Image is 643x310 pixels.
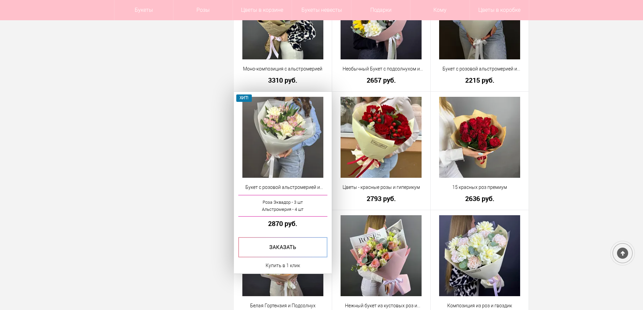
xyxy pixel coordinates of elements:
img: Композиция из роз и гвоздик [439,215,520,296]
a: Букет с розовой альстромерией и кустовой хризантемой [435,65,525,73]
a: 2657 руб. [337,77,426,84]
img: Букет с розовой альстромерией и розами [242,97,323,178]
a: Букет с розовой альстромерией и розами [238,184,328,191]
a: 15 красных роз премиум [435,184,525,191]
a: Необычный Букет с подсолнухом и альстромерией [337,65,426,73]
a: Белая Гортензия и Подсолнух [238,302,328,309]
img: 15 красных роз премиум [439,97,520,178]
a: 2215 руб. [435,77,525,84]
a: Моно-композиция с альстромерией [238,65,328,73]
img: Цветы - красные розы и гиперикум [341,97,422,178]
a: Купить в 1 клик [266,261,300,270]
span: ХИТ! [236,94,252,102]
a: Цветы - красные розы и гиперикум [337,184,426,191]
a: 2870 руб. [238,220,328,227]
a: Роза Эквадор - 3 штАльстромерия - 4 шт [238,195,328,217]
a: 3310 руб. [238,77,328,84]
a: Нежный букет из кустовых роз и эустомы в упаковке [337,302,426,309]
a: Композиция из роз и гвоздик [435,302,525,309]
a: 2793 руб. [337,195,426,202]
a: 2636 руб. [435,195,525,202]
img: Нежный букет из кустовых роз и эустомы в упаковке [341,215,422,296]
